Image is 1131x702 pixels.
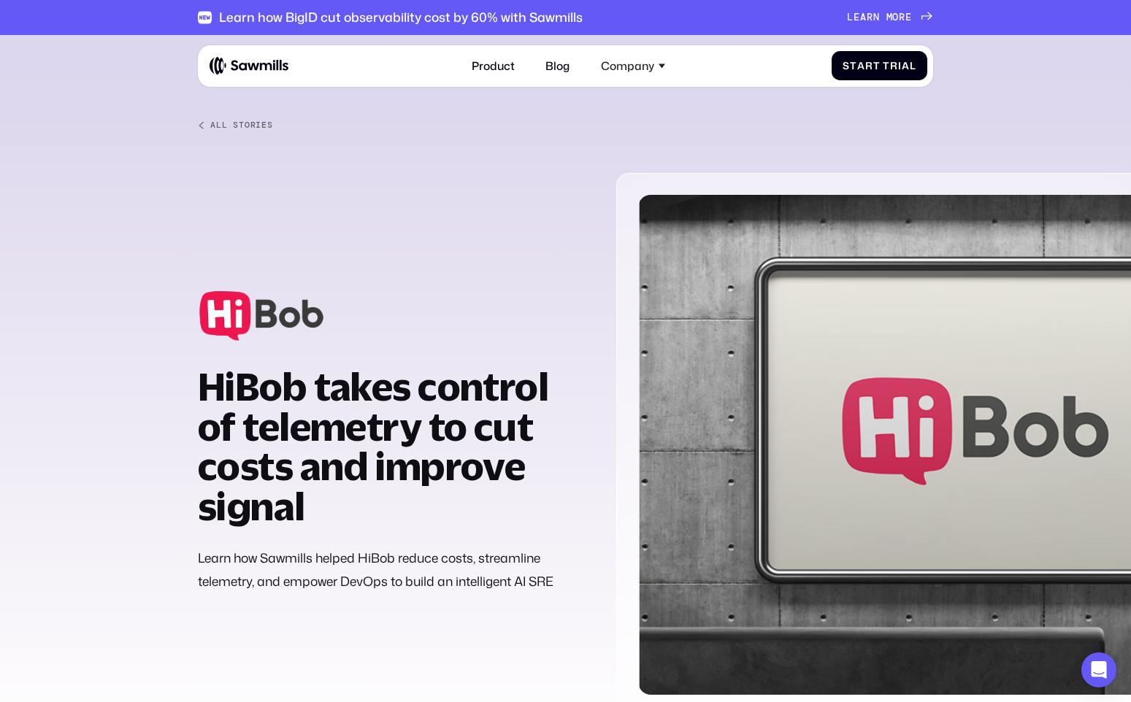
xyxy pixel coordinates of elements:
[210,120,272,131] div: All Stories
[601,59,654,73] div: Company
[854,12,860,23] span: e
[890,60,898,72] span: r
[847,12,932,23] a: Learnmore
[867,12,873,23] span: r
[592,50,673,81] div: Company
[198,547,589,593] p: Learn how Sawmills helped HiBob reduce costs, streamline telemetry, and empower DevOps to build a...
[883,60,890,72] span: T
[463,50,523,81] a: Product
[198,363,548,528] strong: HiBob takes control of telemetry to cut costs and improve signal
[886,12,893,23] span: m
[905,12,912,23] span: e
[847,12,854,23] span: L
[860,12,867,23] span: a
[219,10,583,26] div: Learn how BigID cut observability cost by 60% with Sawmills
[1081,652,1116,687] div: Open Intercom Messenger
[892,12,899,23] span: o
[865,60,873,72] span: r
[850,60,857,72] span: t
[537,50,578,81] a: Blog
[843,60,850,72] span: S
[873,60,881,72] span: t
[899,12,905,23] span: r
[898,60,902,72] span: i
[910,60,916,72] span: l
[902,60,910,72] span: a
[832,51,927,80] a: StartTrial
[873,12,880,23] span: n
[198,120,933,131] a: All Stories
[857,60,865,72] span: a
